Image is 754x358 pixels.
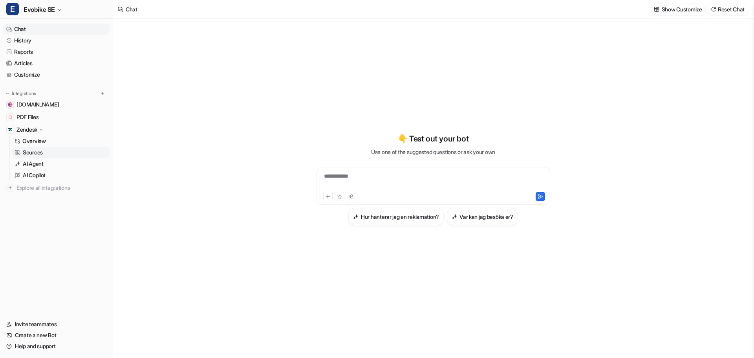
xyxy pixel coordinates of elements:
button: Reset Chat [708,4,748,15]
p: Zendesk [16,126,37,134]
a: Explore all integrations [3,182,110,193]
a: History [3,35,110,46]
img: customize [654,6,659,12]
img: Hur hanterar jag en reklamation? [353,214,359,220]
p: 👇 Test out your bot [398,133,469,145]
a: Sources [11,147,110,158]
div: Chat [126,5,137,13]
img: PDF Files [8,115,13,119]
h3: Hur hanterar jag en reklamation? [361,213,439,221]
a: Chat [3,24,110,35]
img: menu_add.svg [100,91,105,96]
img: www.evobike.se [8,102,13,107]
a: Customize [3,69,110,80]
a: Articles [3,58,110,69]
p: Overview [22,137,46,145]
span: PDF Files [16,113,38,121]
img: reset [711,6,716,12]
a: Help and support [3,341,110,352]
a: AI Agent [11,158,110,169]
span: E [6,3,19,15]
img: expand menu [5,91,10,96]
p: Sources [23,149,43,156]
a: www.evobike.se[DOMAIN_NAME] [3,99,110,110]
p: Use one of the suggested questions or ask your own [371,148,495,156]
span: [DOMAIN_NAME] [16,101,59,108]
span: Evobike SE [24,4,55,15]
button: Integrations [3,90,38,97]
button: Hur hanterar jag en reklamation?Hur hanterar jag en reklamation? [348,208,444,225]
button: Var kan jag besöka er?Var kan jag besöka er? [447,208,518,225]
p: Integrations [12,90,36,97]
button: Show Customize [652,4,705,15]
a: PDF FilesPDF Files [3,112,110,123]
a: Invite teammates [3,319,110,330]
a: AI Copilot [11,170,110,181]
p: Show Customize [662,5,702,13]
p: AI Agent [23,160,44,168]
a: Create a new Bot [3,330,110,341]
p: AI Copilot [23,171,46,179]
img: Var kan jag besöka er? [452,214,457,220]
h3: Var kan jag besöka er? [459,213,513,221]
a: Overview [11,136,110,147]
span: Explore all integrations [16,182,106,194]
img: explore all integrations [6,184,14,192]
img: Zendesk [8,127,13,132]
a: Reports [3,46,110,57]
